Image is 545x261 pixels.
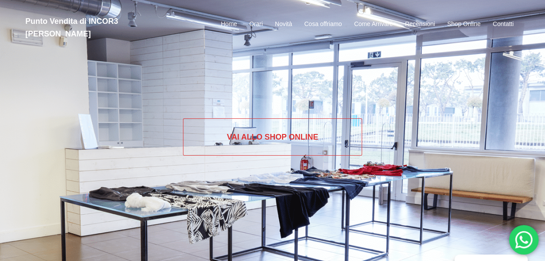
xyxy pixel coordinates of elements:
[26,15,182,40] h2: Punto Vendita di INCOR3 [PERSON_NAME]
[447,19,480,29] a: Shop Online
[304,19,342,29] a: Cosa offriamo
[509,225,538,254] div: 'Hai
[493,19,513,29] a: Contatti
[183,118,362,156] a: Vai allo SHOP ONLINE
[354,19,392,29] a: Come Arrivare
[275,19,292,29] a: Novità
[249,19,263,29] a: Orari
[221,19,237,29] a: Home
[405,19,435,29] a: Recensioni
